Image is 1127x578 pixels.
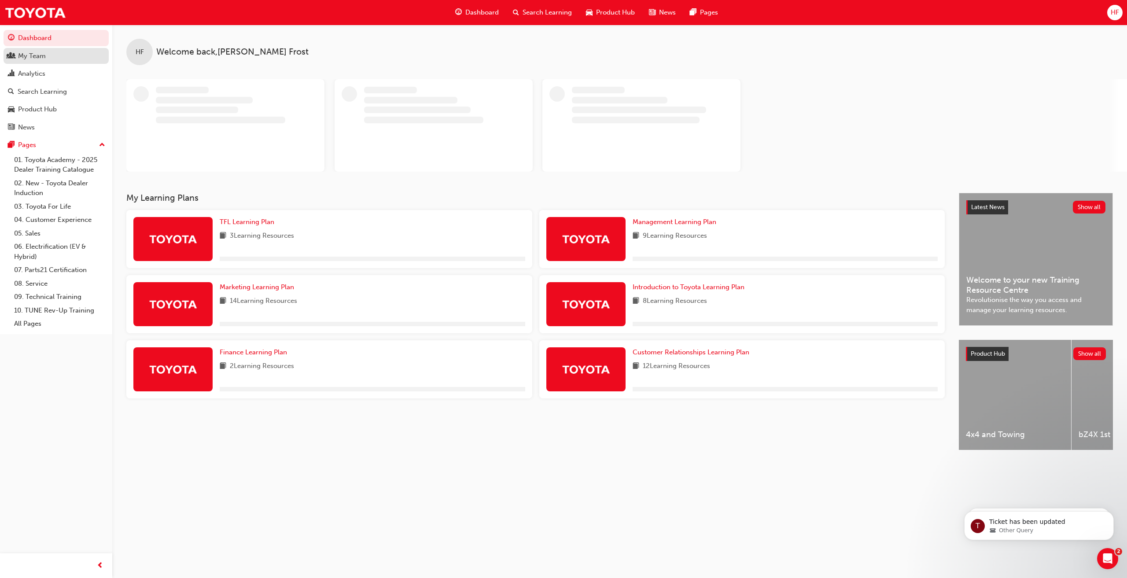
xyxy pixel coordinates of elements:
[11,290,109,304] a: 09. Technical Training
[4,119,109,136] a: News
[220,282,298,292] a: Marketing Learning Plan
[8,106,15,114] span: car-icon
[971,350,1005,357] span: Product Hub
[643,361,710,372] span: 12 Learning Resources
[562,231,610,247] img: Trak
[971,203,1005,211] span: Latest News
[156,47,309,57] span: Welcome back , [PERSON_NAME] Frost
[659,7,676,18] span: News
[966,275,1105,295] span: Welcome to your new Training Resource Centre
[4,101,109,118] a: Product Hub
[690,7,696,18] span: pages-icon
[220,296,226,307] span: book-icon
[11,277,109,291] a: 08. Service
[11,200,109,214] a: 03. Toyota For Life
[966,347,1106,361] a: Product HubShow all
[230,231,294,242] span: 3 Learning Resources
[126,193,945,203] h3: My Learning Plans
[4,28,109,137] button: DashboardMy TeamAnalyticsSearch LearningProduct HubNews
[4,84,109,100] a: Search Learning
[220,283,294,291] span: Marketing Learning Plan
[1111,7,1119,18] span: HF
[8,124,15,132] span: news-icon
[11,177,109,200] a: 02. New - Toyota Dealer Induction
[523,7,572,18] span: Search Learning
[4,3,66,22] img: Trak
[1115,548,1122,555] span: 2
[562,296,610,312] img: Trak
[649,7,656,18] span: news-icon
[99,140,105,151] span: up-icon
[596,7,635,18] span: Product Hub
[633,361,639,372] span: book-icon
[4,137,109,153] button: Pages
[448,4,506,22] a: guage-iconDashboard
[1073,347,1106,360] button: Show all
[220,218,274,226] span: TFL Learning Plan
[8,34,15,42] span: guage-icon
[4,48,109,64] a: My Team
[966,200,1105,214] a: Latest NewsShow all
[136,47,144,57] span: HF
[11,317,109,331] a: All Pages
[11,227,109,240] a: 05. Sales
[966,295,1105,315] span: Revolutionise the way you access and manage your learning resources.
[683,4,725,22] a: pages-iconPages
[633,296,639,307] span: book-icon
[149,361,197,377] img: Trak
[642,4,683,22] a: news-iconNews
[643,231,707,242] span: 9 Learning Resources
[8,52,15,60] span: people-icon
[4,66,109,82] a: Analytics
[513,7,519,18] span: search-icon
[966,430,1064,440] span: 4x4 and Towing
[1073,201,1106,214] button: Show all
[230,296,297,307] span: 14 Learning Resources
[579,4,642,22] a: car-iconProduct Hub
[633,283,744,291] span: Introduction to Toyota Learning Plan
[465,7,499,18] span: Dashboard
[18,87,67,97] div: Search Learning
[11,263,109,277] a: 07. Parts21 Certification
[4,30,109,46] a: Dashboard
[18,122,35,133] div: News
[11,213,109,227] a: 04. Customer Experience
[149,296,197,312] img: Trak
[8,88,14,96] span: search-icon
[18,69,45,79] div: Analytics
[455,7,462,18] span: guage-icon
[220,217,278,227] a: TFL Learning Plan
[959,193,1113,326] a: Latest NewsShow allWelcome to your new Training Resource CentreRevolutionise the way you access a...
[562,361,610,377] img: Trak
[643,296,707,307] span: 8 Learning Resources
[8,70,15,78] span: chart-icon
[220,361,226,372] span: book-icon
[220,347,291,357] a: Finance Learning Plan
[633,218,716,226] span: Management Learning Plan
[633,348,749,356] span: Customer Relationships Learning Plan
[11,304,109,317] a: 10. TUNE Rev-Up Training
[18,140,36,150] div: Pages
[97,560,103,571] span: prev-icon
[506,4,579,22] a: search-iconSearch Learning
[1097,548,1118,569] iframe: Intercom live chat
[230,361,294,372] span: 2 Learning Resources
[633,217,720,227] a: Management Learning Plan
[18,51,46,61] div: My Team
[11,240,109,263] a: 06. Electrification (EV & Hybrid)
[18,104,57,114] div: Product Hub
[633,231,639,242] span: book-icon
[220,231,226,242] span: book-icon
[951,493,1127,554] iframe: Intercom notifications message
[11,153,109,177] a: 01. Toyota Academy - 2025 Dealer Training Catalogue
[8,141,15,149] span: pages-icon
[700,7,718,18] span: Pages
[633,282,748,292] a: Introduction to Toyota Learning Plan
[959,340,1071,450] a: 4x4 and Towing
